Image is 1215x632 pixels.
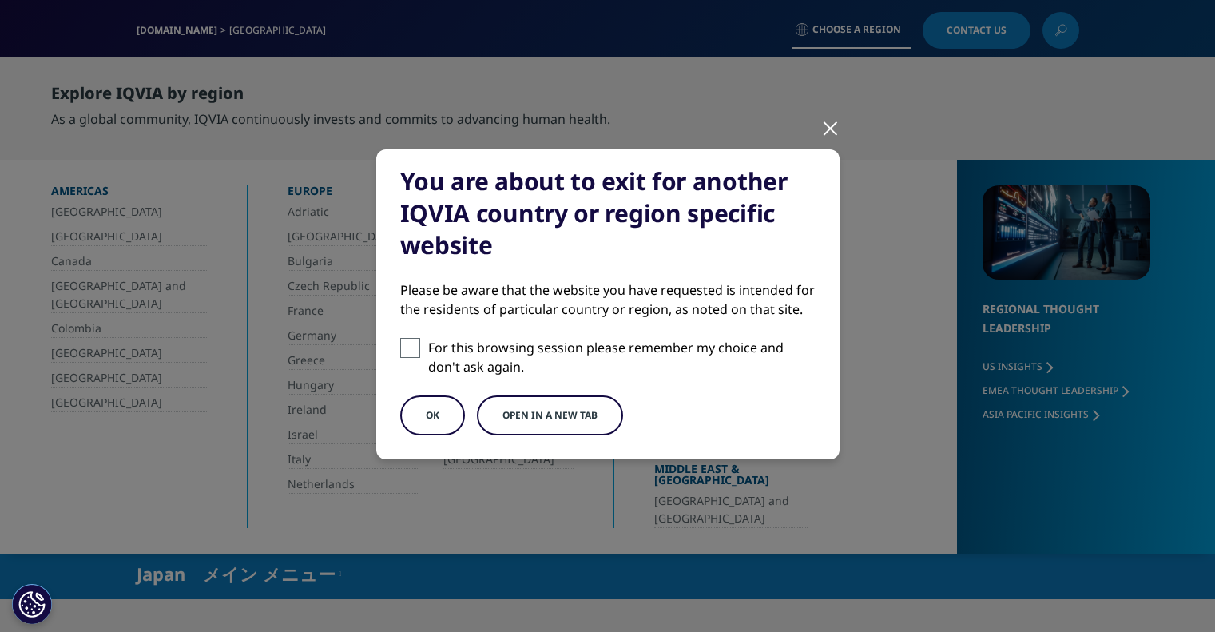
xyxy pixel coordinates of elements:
[428,338,816,376] p: For this browsing session please remember my choice and don't ask again.
[400,395,465,435] button: OK
[477,395,623,435] button: Open in a new tab
[12,584,52,624] button: Cookie 設定
[400,280,816,319] div: Please be aware that the website you have requested is intended for the residents of particular c...
[400,165,816,261] div: You are about to exit for another IQVIA country or region specific website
